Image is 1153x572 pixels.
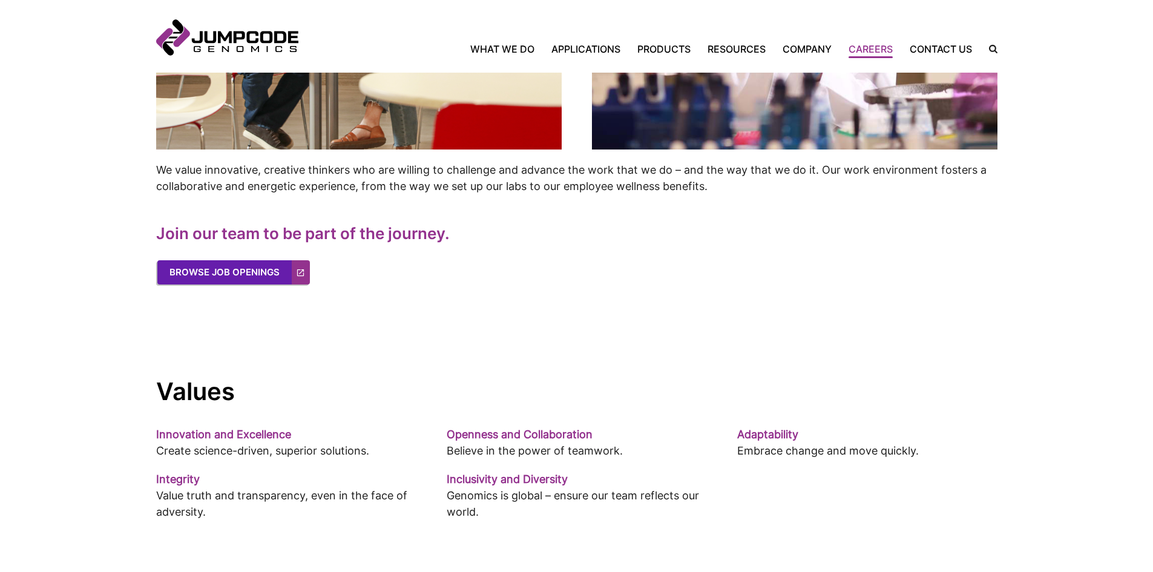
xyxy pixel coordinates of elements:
[981,45,997,53] label: Search the site.
[737,428,798,441] strong: Adaptability
[156,162,997,194] p: We value innovative, creative thinkers who are willing to challenge and advance the work that we ...
[470,42,543,56] a: What We Do
[840,42,901,56] a: Careers
[447,487,707,520] p: Genomics is global – ensure our team reflects our world.
[157,260,310,284] a: Browse Job Openings
[774,42,840,56] a: Company
[901,42,981,56] a: Contact Us
[156,473,200,485] strong: Integrity
[737,442,997,459] p: Embrace change and move quickly.
[156,224,450,243] strong: Join our team to be part of the journey.
[298,42,981,56] nav: Primary Navigation
[156,442,416,459] p: Create science-driven, superior solutions.
[543,42,629,56] a: Applications
[156,428,291,441] strong: Innovation and Excellence
[629,42,699,56] a: Products
[447,442,707,459] p: Believe in the power of teamwork.
[156,376,997,407] h2: Values
[156,487,416,520] p: Value truth and transparency, even in the face of adversity.
[699,42,774,56] a: Resources
[447,473,568,485] strong: Inclusivity and Diversity
[447,428,593,441] strong: Openness and Collaboration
